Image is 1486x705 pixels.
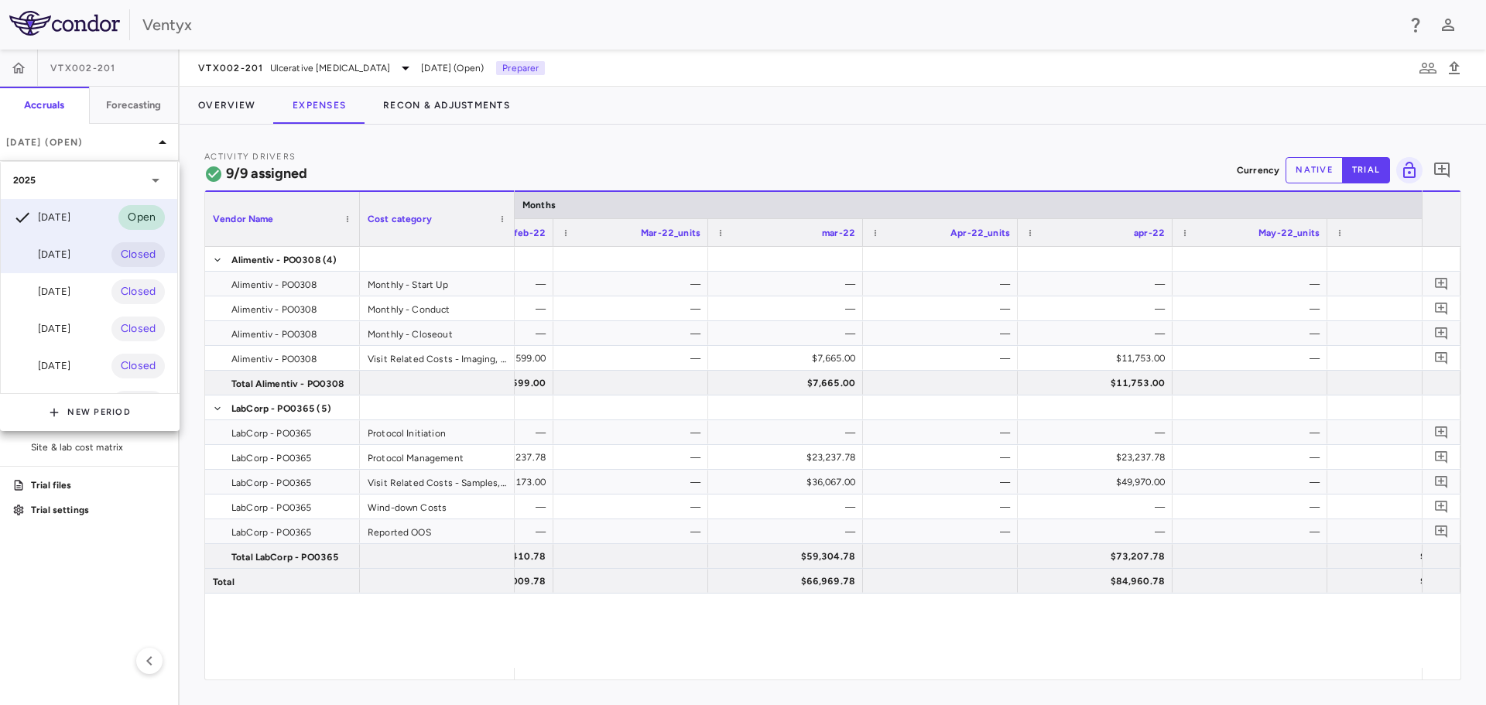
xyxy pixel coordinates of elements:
[118,209,165,226] span: Open
[111,358,165,375] span: Closed
[13,208,70,227] div: [DATE]
[13,282,70,301] div: [DATE]
[13,357,70,375] div: [DATE]
[13,173,36,187] p: 2025
[111,283,165,300] span: Closed
[111,246,165,263] span: Closed
[13,245,70,264] div: [DATE]
[13,320,70,338] div: [DATE]
[111,320,165,337] span: Closed
[1,162,177,199] div: 2025
[49,400,131,425] button: New Period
